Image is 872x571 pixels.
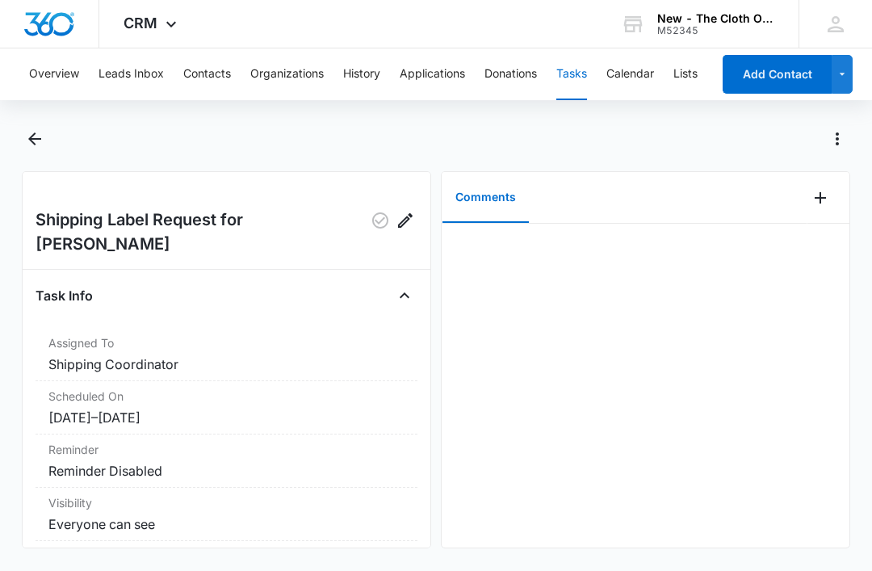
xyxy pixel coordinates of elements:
button: Donations [484,48,537,100]
button: Add Comment [807,185,833,211]
dd: Reminder Disabled [48,461,405,481]
div: VisibilityEveryone can see [36,488,417,541]
button: Actions [824,126,850,152]
dt: Assigned To [48,334,405,351]
button: Edit [392,208,417,233]
button: Add Contact [723,55,832,94]
button: History [343,48,380,100]
button: Contacts [183,48,231,100]
dd: Everyone can see [48,514,405,534]
div: account name [657,12,775,25]
div: Assigned ToShipping Coordinator [36,328,417,381]
button: Overview [29,48,79,100]
button: Close [392,283,417,309]
dt: Visibility [48,494,405,511]
button: Applications [400,48,465,100]
div: account id [657,25,775,36]
h4: Task Info [36,286,93,305]
button: Organizations [250,48,324,100]
button: Back [22,126,47,152]
h2: Shipping Label Request for [PERSON_NAME] [36,208,368,256]
dt: Scheduled On [48,388,405,405]
dt: Reminder [48,441,405,458]
button: Calendar [606,48,654,100]
button: Leads Inbox [99,48,164,100]
button: Tasks [556,48,587,100]
span: CRM [124,15,157,31]
div: Scheduled On[DATE]–[DATE] [36,381,417,435]
dd: [DATE] – [DATE] [48,408,405,427]
dd: Shipping Coordinator [48,355,405,374]
button: Lists [673,48,698,100]
button: Comments [442,173,529,223]
div: ReminderReminder Disabled [36,435,417,488]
